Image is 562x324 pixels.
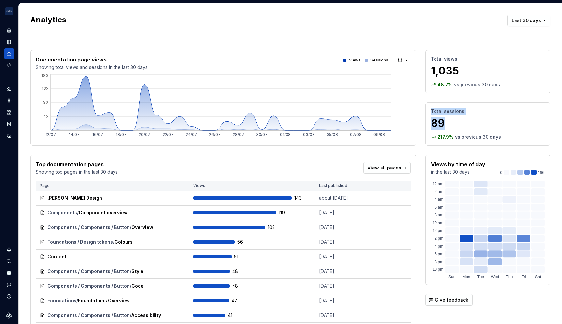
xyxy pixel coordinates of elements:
text: 6 am [435,205,443,209]
div: Notifications [4,244,14,255]
span: Components / Components / Button [47,268,130,275]
p: [DATE] [319,224,368,231]
tspan: 18/07 [116,132,127,137]
span: 56 [237,239,254,245]
p: vs previous 30 days [455,134,501,140]
text: Thu [506,275,513,279]
text: Mon [462,275,470,279]
span: / [113,239,114,245]
p: Documentation page views [36,56,148,63]
button: Last 30 days [507,15,550,26]
span: / [76,297,78,304]
span: 143 [294,195,311,201]
span: Give feedback [435,297,468,303]
p: Total views [431,56,545,62]
text: Tue [477,275,484,279]
p: Total sessions [431,108,545,115]
span: / [130,268,131,275]
div: Data sources [4,130,14,141]
text: 6 pm [435,252,443,256]
tspan: 14/07 [69,132,80,137]
span: Code [131,283,144,289]
p: [DATE] [319,312,368,318]
span: [PERSON_NAME] Design [47,195,102,201]
p: 217.9 % [437,134,454,140]
span: Components / Components / Button [47,312,130,318]
div: Code automation [4,60,14,71]
a: Assets [4,107,14,117]
p: [DATE] [319,239,368,245]
text: 4 pm [435,244,443,249]
th: Page [36,181,189,191]
span: / [130,312,131,318]
text: 12 am [433,182,443,186]
tspan: 16/07 [92,132,103,137]
a: Documentation [4,37,14,47]
span: / [130,283,131,289]
svg: Supernova Logo [6,312,12,319]
p: [DATE] [319,297,368,304]
button: Contact support [4,279,14,290]
tspan: 22/07 [163,132,174,137]
tspan: 03/08 [303,132,315,137]
th: Last published [315,181,372,191]
text: 2 pm [435,236,443,241]
a: Analytics [4,48,14,59]
a: Storybook stories [4,119,14,129]
p: [DATE] [319,268,368,275]
span: / [130,224,131,231]
a: View all pages [363,162,411,174]
p: Showing top pages in the last 30 days [36,169,118,175]
text: Wed [491,275,499,279]
a: Design tokens [4,84,14,94]
a: Components [4,95,14,106]
span: View all pages [368,165,401,171]
p: vs previous 30 days [454,81,500,88]
tspan: 28/07 [233,132,244,137]
text: 4 am [435,197,443,202]
span: Component overview [79,209,128,216]
tspan: 135 [42,86,48,91]
p: [DATE] [319,283,368,289]
span: 48 [232,283,249,289]
tspan: 45 [43,114,48,119]
button: Give feedback [425,294,473,306]
tspan: 30/07 [256,132,268,137]
tspan: 180 [41,73,48,78]
span: Foundations [47,297,76,304]
span: 41 [228,312,245,318]
span: Content [47,253,67,260]
div: 166 [500,170,545,175]
span: 102 [268,224,285,231]
text: 10 am [433,221,443,225]
span: 48 [232,268,249,275]
span: 51 [234,253,251,260]
p: 48.7 % [437,81,453,88]
span: Foundations Overview [78,297,130,304]
span: Style [131,268,143,275]
span: Colours [114,239,133,245]
p: 89 [431,117,545,130]
button: Search ⌘K [4,256,14,266]
h2: Analytics [30,15,497,25]
p: Views by time of day [431,160,485,168]
a: Home [4,25,14,35]
tspan: 24/07 [186,132,197,137]
text: Fri [521,275,526,279]
span: Foundations / Design tokens [47,239,113,245]
p: about [DATE] [319,195,368,201]
tspan: 09/08 [373,132,385,137]
p: 0 [500,170,502,175]
p: Views [349,58,361,63]
text: 10 pm [433,267,443,272]
span: Components [47,209,77,216]
span: Last 30 days [512,17,541,24]
a: Settings [4,268,14,278]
